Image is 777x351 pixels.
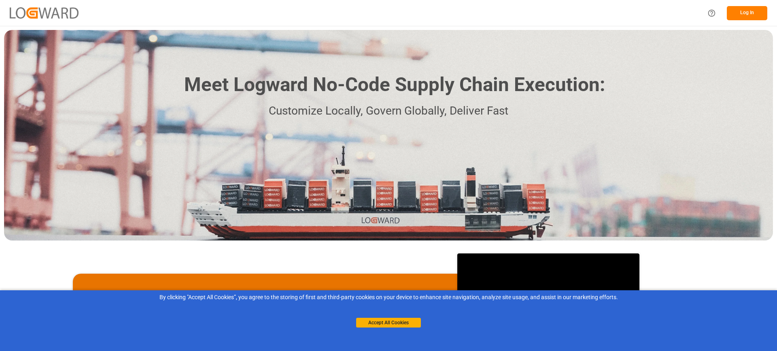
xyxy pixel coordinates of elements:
[356,318,421,328] button: Accept All Cookies
[172,102,605,120] p: Customize Locally, Govern Globally, Deliver Fast
[6,293,771,302] div: By clicking "Accept All Cookies”, you agree to the storing of first and third-party cookies on yo...
[10,7,79,18] img: Logward_new_orange.png
[727,6,767,20] button: Log In
[184,70,605,99] h1: Meet Logward No-Code Supply Chain Execution:
[703,4,721,22] button: Help Center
